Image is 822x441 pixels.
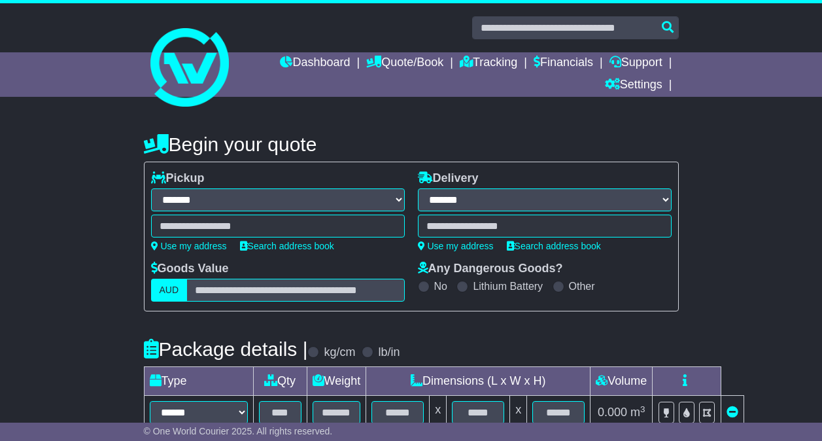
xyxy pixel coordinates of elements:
[151,171,205,186] label: Pickup
[640,404,645,414] sup: 3
[460,52,517,75] a: Tracking
[253,367,307,396] td: Qty
[378,345,400,360] label: lb/in
[324,345,355,360] label: kg/cm
[366,52,443,75] a: Quote/Book
[473,280,543,292] label: Lithium Battery
[418,171,479,186] label: Delivery
[430,396,447,430] td: x
[151,241,227,251] a: Use my address
[151,262,229,276] label: Goods Value
[418,241,494,251] a: Use my address
[609,52,662,75] a: Support
[366,367,591,396] td: Dimensions (L x W x H)
[727,406,738,419] a: Remove this item
[144,367,253,396] td: Type
[534,52,593,75] a: Financials
[510,396,527,430] td: x
[144,338,308,360] h4: Package details |
[591,367,653,396] td: Volume
[630,406,645,419] span: m
[507,241,601,251] a: Search address book
[144,133,679,155] h4: Begin your quote
[280,52,350,75] a: Dashboard
[569,280,595,292] label: Other
[418,262,563,276] label: Any Dangerous Goods?
[240,241,334,251] a: Search address book
[605,75,662,97] a: Settings
[144,426,333,436] span: © One World Courier 2025. All rights reserved.
[434,280,447,292] label: No
[307,367,366,396] td: Weight
[151,279,188,302] label: AUD
[598,406,627,419] span: 0.000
